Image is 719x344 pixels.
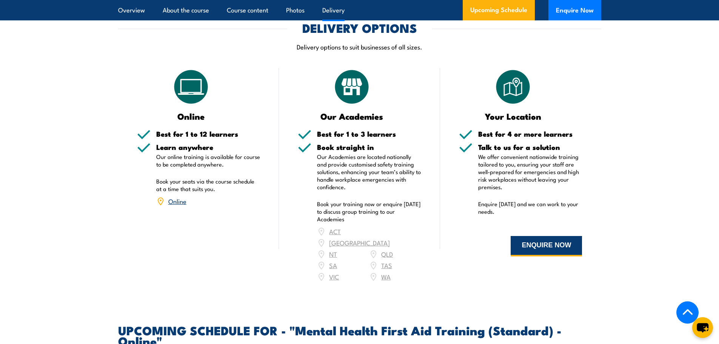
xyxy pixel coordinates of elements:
[317,200,421,223] p: Book your training now or enquire [DATE] to discuss group training to our Academies
[692,317,713,338] button: chat-button
[317,143,421,151] h5: Book straight in
[302,22,417,33] h2: DELIVERY OPTIONS
[459,112,567,120] h3: Your Location
[511,236,582,256] button: ENQUIRE NOW
[478,130,582,137] h5: Best for 4 or more learners
[156,143,260,151] h5: Learn anywhere
[156,130,260,137] h5: Best for 1 to 12 learners
[168,196,186,205] a: Online
[317,130,421,137] h5: Best for 1 to 3 learners
[118,42,601,51] p: Delivery options to suit businesses of all sizes.
[156,153,260,168] p: Our online training is available for course to be completed anywhere.
[478,200,582,215] p: Enquire [DATE] and we can work to your needs.
[137,112,245,120] h3: Online
[478,153,582,191] p: We offer convenient nationwide training tailored to you, ensuring your staff are well-prepared fo...
[156,177,260,193] p: Book your seats via the course schedule at a time that suits you.
[317,153,421,191] p: Our Academies are located nationally and provide customised safety training solutions, enhancing ...
[298,112,406,120] h3: Our Academies
[478,143,582,151] h5: Talk to us for a solution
